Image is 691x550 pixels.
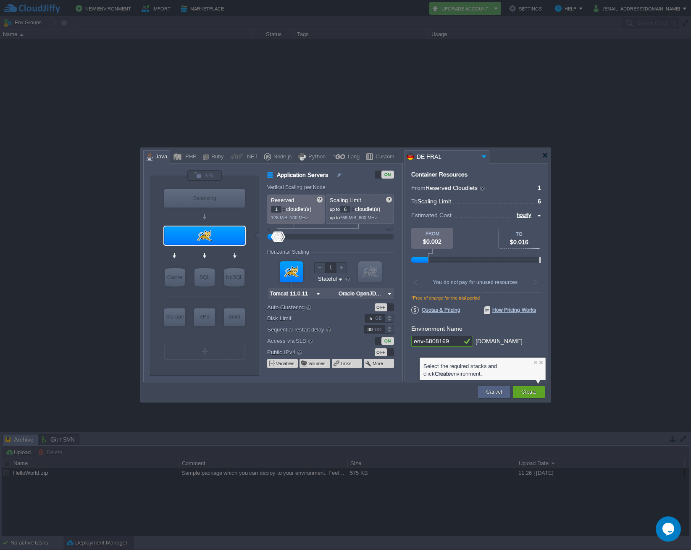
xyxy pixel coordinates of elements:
[276,360,295,367] button: Variables
[423,363,542,378] div: Select the required stacks and click environment.
[418,198,451,205] span: Scaling Limit
[308,360,326,367] button: Volumes
[411,184,426,191] span: From
[510,239,528,245] span: $0.016
[194,268,215,287] div: SQL
[209,151,224,163] div: Ruby
[267,249,311,255] div: Horizontal Scaling
[426,184,486,191] span: Reserved Cloudlets
[411,231,453,236] div: FROM
[224,308,245,325] div: Build
[411,171,468,178] div: Container Resources
[521,388,536,396] button: Create
[435,371,451,377] b: Create
[194,308,215,326] div: Elastic VPS
[474,336,523,347] div: .[DOMAIN_NAME]
[224,268,244,287] div: NoSQL Databases
[194,268,215,287] div: SQL Databases
[164,189,245,208] div: Load Balancer
[271,151,292,163] div: Node.js
[164,308,185,325] div: Storage
[271,204,322,213] p: cloudlet(s)
[375,348,387,356] div: OFF
[411,325,462,332] label: Environment Name
[194,308,215,325] div: VPS
[375,314,384,322] div: GB
[164,308,185,326] div: Storage Containers
[330,215,340,220] span: up to
[381,337,394,345] div: ON
[164,343,245,360] div: Create New Layer
[267,184,328,190] div: Vertical Scaling per Node
[375,303,387,311] div: OFF
[243,151,258,163] div: .NET
[153,151,167,163] div: Java
[340,215,377,220] span: 768 MiB, 600 MHz
[484,306,536,314] span: How Pricing Works
[267,336,352,345] label: Access via SLB
[411,198,418,205] span: To
[345,151,360,163] div: Lang
[538,184,541,191] span: 1
[411,211,452,220] span: Estimated Cost
[656,516,683,542] iframe: chat widget
[374,325,384,333] div: sec
[224,268,244,287] div: NoSQL
[386,227,393,232] div: 512
[267,303,352,312] label: Auto-Clustering
[268,227,270,232] div: 0
[306,151,326,163] div: Python
[183,151,197,163] div: PHP
[486,388,502,396] button: Cancel
[499,232,540,237] div: TO
[164,189,245,208] div: Balancing
[411,295,541,306] div: *Free of charge for the trial period
[271,197,294,203] span: Reserved
[381,171,394,179] div: ON
[423,238,441,245] span: $0.002
[538,198,541,205] span: 6
[165,268,185,287] div: Cache
[330,197,361,203] span: Scaling Limit
[267,314,352,323] label: Disk Limit
[224,308,245,326] div: Build Node
[271,215,308,220] span: 128 MiB, 100 MHz
[373,151,394,163] div: Custom
[330,204,391,213] p: cloudlet(s)
[267,347,352,357] label: Public IPv4
[164,226,245,245] div: Application Servers
[267,325,352,334] label: Sequential restart delay
[373,360,384,367] button: More
[341,360,352,367] button: Links
[411,306,460,314] span: Quotas & Pricing
[330,207,340,212] span: up to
